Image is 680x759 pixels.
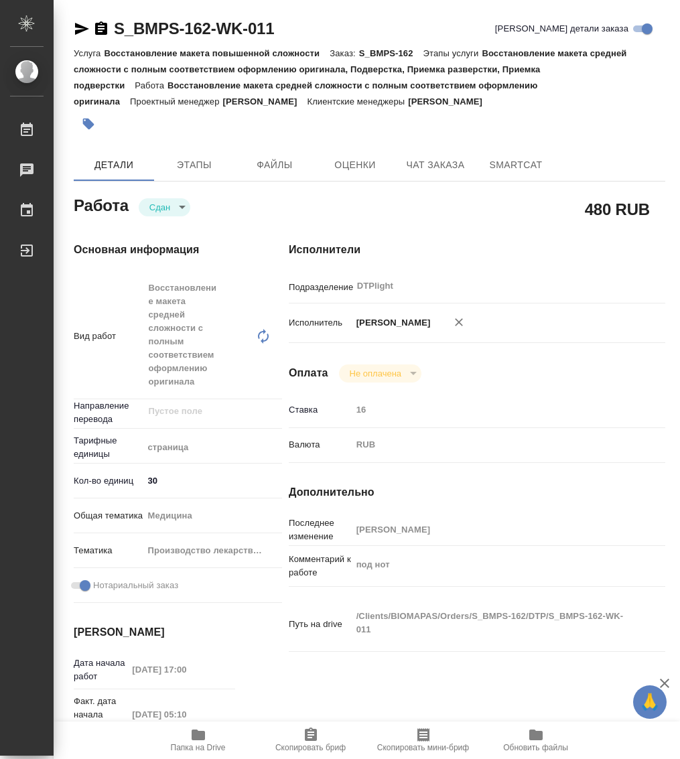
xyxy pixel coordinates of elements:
input: Пустое поле [127,705,235,724]
p: [PERSON_NAME] [223,96,308,107]
p: Восстановление макета повышенной сложности [104,48,330,58]
div: Медицина [143,504,282,527]
p: Услуга [74,48,104,58]
button: Скопировать бриф [255,721,367,759]
p: Проектный менеджер [130,96,222,107]
input: Пустое поле [352,400,634,419]
h4: Оплата [289,365,328,381]
p: Направление перевода [74,399,143,426]
span: Скопировать бриф [275,743,346,752]
p: Ставка [289,403,352,417]
p: Подразделение [289,281,352,294]
p: Путь на drive [289,618,352,631]
p: Тематика [74,544,143,557]
h4: Основная информация [74,242,235,258]
button: 🙏 [633,685,667,719]
p: Факт. дата начала работ [74,695,127,735]
div: Сдан [339,364,421,383]
span: Файлы [243,157,307,174]
span: 🙏 [638,688,661,716]
h4: [PERSON_NAME] [74,624,235,640]
span: Детали [82,157,146,174]
input: ✎ Введи что-нибудь [143,471,282,490]
p: Вид работ [74,330,143,343]
p: Тарифные единицы [74,434,143,461]
div: Сдан [139,198,190,216]
p: Кол-во единиц [74,474,143,488]
p: Последнее изменение [289,516,352,543]
div: RUB [352,433,634,456]
p: Валюта [289,438,352,452]
span: Нотариальный заказ [93,579,178,592]
span: [PERSON_NAME] детали заказа [495,22,628,36]
button: Скопировать мини-бриф [367,721,480,759]
span: Скопировать мини-бриф [377,743,469,752]
p: Заказ: [330,48,358,58]
button: Обновить файлы [480,721,592,759]
p: Комментарий к работе [289,553,352,579]
button: Добавить тэг [74,109,103,139]
p: Дата начала работ [74,657,127,683]
p: Клиентские менеджеры [307,96,408,107]
button: Сдан [145,202,174,213]
div: Производство лекарственных препаратов [143,539,282,562]
p: Этапы услуги [423,48,482,58]
p: [PERSON_NAME] [408,96,492,107]
a: S_BMPS-162-WK-011 [114,19,274,38]
h2: Работа [74,192,129,216]
button: Скопировать ссылку [93,21,109,37]
p: Общая тематика [74,509,143,523]
h4: Дополнительно [289,484,665,500]
button: Скопировать ссылку для ЯМессенджера [74,21,90,37]
textarea: /Clients/BIOMAPAS/Orders/S_BMPS-162/DTP/S_BMPS-162-WK-011 [352,605,634,641]
input: Пустое поле [147,403,251,419]
span: SmartCat [484,157,548,174]
button: Не оплачена [346,368,405,379]
p: Исполнитель [289,316,352,330]
input: Пустое поле [352,520,634,539]
button: Папка на Drive [142,721,255,759]
span: Папка на Drive [171,743,226,752]
span: Обновить файлы [503,743,568,752]
input: Пустое поле [127,660,235,679]
h4: Исполнители [289,242,665,258]
button: Удалить исполнителя [444,307,474,337]
p: Восстановление макета средней сложности с полным соответствием оформлению оригинала, Подверстка, ... [74,48,626,90]
span: Оценки [323,157,387,174]
textarea: под нот [352,553,634,576]
span: Этапы [162,157,226,174]
p: Работа [135,80,167,90]
div: страница [143,436,282,459]
span: Чат заказа [403,157,468,174]
p: S_BMPS-162 [359,48,423,58]
p: Восстановление макета средней сложности с полным соответствием оформлению оригинала [74,80,538,107]
p: [PERSON_NAME] [352,316,431,330]
h2: 480 RUB [585,198,650,220]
